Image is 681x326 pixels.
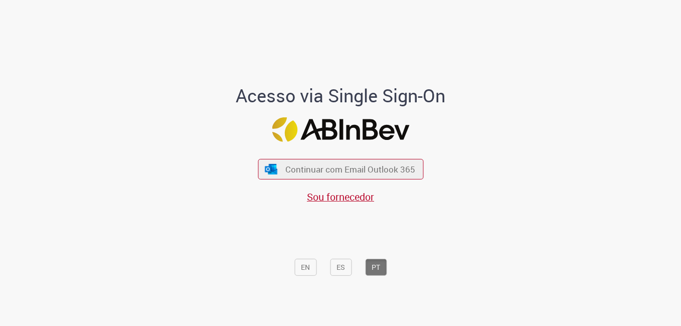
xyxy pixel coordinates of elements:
button: ícone Azure/Microsoft 360 Continuar com Email Outlook 365 [258,159,423,180]
button: EN [294,259,316,276]
a: Sou fornecedor [307,190,374,204]
img: ícone Azure/Microsoft 360 [264,164,278,175]
button: PT [365,259,387,276]
button: ES [330,259,352,276]
h1: Acesso via Single Sign-On [202,85,480,105]
img: Logo ABInBev [272,117,409,142]
span: Continuar com Email Outlook 365 [285,164,415,175]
